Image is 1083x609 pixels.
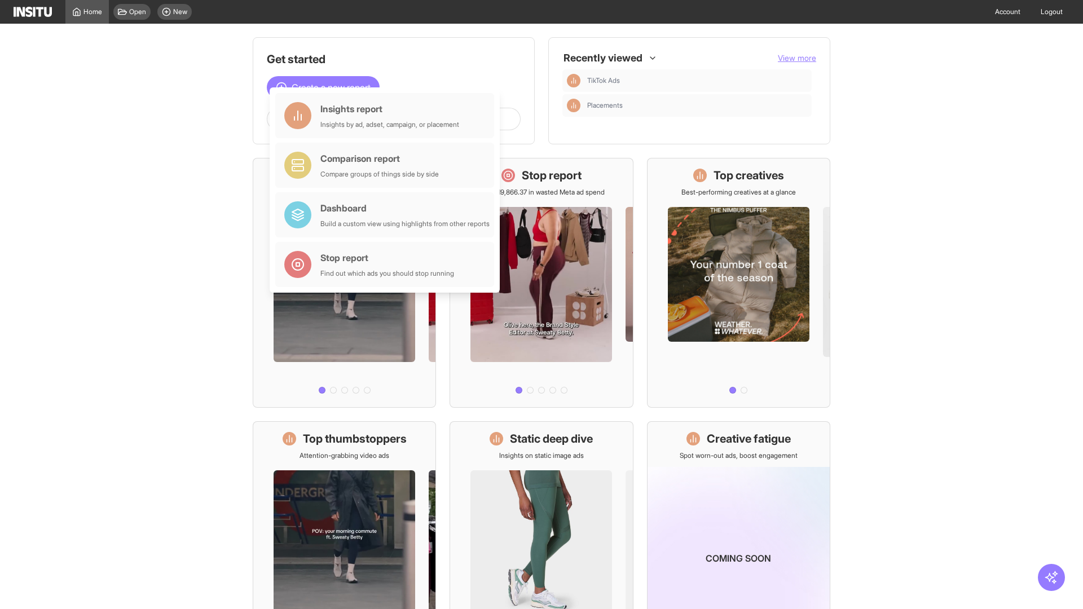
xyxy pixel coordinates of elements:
[303,431,407,447] h1: Top thumbstoppers
[320,219,490,228] div: Build a custom view using highlights from other reports
[83,7,102,16] span: Home
[253,158,436,408] a: What's live nowSee all active ads instantly
[567,99,580,112] div: Insights
[267,76,380,99] button: Create a new report
[450,158,633,408] a: Stop reportSave £19,866.37 in wasted Meta ad spend
[300,451,389,460] p: Attention-grabbing video ads
[499,451,584,460] p: Insights on static image ads
[522,167,582,183] h1: Stop report
[778,52,816,64] button: View more
[129,7,146,16] span: Open
[320,170,439,179] div: Compare groups of things side by side
[320,120,459,129] div: Insights by ad, adset, campaign, or placement
[267,51,521,67] h1: Get started
[320,102,459,116] div: Insights report
[587,101,807,110] span: Placements
[647,158,830,408] a: Top creativesBest-performing creatives at a glance
[587,76,807,85] span: TikTok Ads
[778,53,816,63] span: View more
[681,188,796,197] p: Best-performing creatives at a glance
[510,431,593,447] h1: Static deep dive
[587,101,623,110] span: Placements
[14,7,52,17] img: Logo
[714,167,784,183] h1: Top creatives
[567,74,580,87] div: Insights
[320,269,454,278] div: Find out which ads you should stop running
[587,76,620,85] span: TikTok Ads
[478,188,605,197] p: Save £19,866.37 in wasted Meta ad spend
[292,81,371,94] span: Create a new report
[173,7,187,16] span: New
[320,152,439,165] div: Comparison report
[320,201,490,215] div: Dashboard
[320,251,454,264] div: Stop report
